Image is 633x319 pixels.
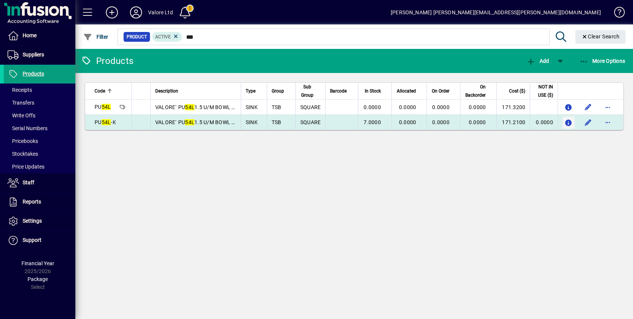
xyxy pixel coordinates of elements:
div: Barcode [330,87,353,95]
span: Filter [83,34,109,40]
span: Settings [23,218,42,224]
span: TSB [272,104,281,110]
span: Price Updates [8,164,44,170]
span: In Stock [365,87,381,95]
span: PU [95,104,111,110]
td: 171.2100 [496,115,530,130]
td: 0.0000 [530,115,557,130]
mat-chip: Activation Status: Active [152,32,182,42]
div: Products [81,55,133,67]
button: More options [602,116,614,128]
button: Filter [81,30,110,44]
span: Serial Numbers [8,125,47,131]
button: Edit [582,101,594,113]
a: Settings [4,212,75,231]
span: Add [526,58,549,64]
span: Write Offs [8,112,35,118]
span: 0.0000 [399,104,416,110]
span: SINK [246,104,258,110]
span: Group [272,87,284,95]
span: SINK [246,119,258,125]
span: PU -K [95,119,116,125]
button: Clear [575,30,626,44]
span: Allocated [397,87,416,95]
span: SQUARE [300,104,321,110]
button: More options [602,101,614,113]
span: Sub Group [300,83,314,99]
span: Product [127,33,147,41]
em: 54L [185,104,194,110]
span: Support [23,237,41,243]
button: Add [524,54,551,68]
span: 7.0000 [364,119,381,125]
span: Code [95,87,105,95]
span: Type [246,87,255,95]
span: Cost ($) [509,87,525,95]
span: TSB [272,119,281,125]
span: Financial Year [21,260,54,266]
em: 54L [102,104,111,110]
span: Stocktakes [8,151,38,157]
span: Suppliers [23,52,44,58]
em: 54L [102,119,111,125]
a: Support [4,231,75,250]
a: Home [4,26,75,45]
span: 0.0000 [364,104,381,110]
span: Clear Search [581,33,620,39]
span: NOT IN USE ($) [535,83,553,99]
span: On Backorder [465,83,486,99]
div: In Stock [363,87,388,95]
td: 171.3200 [496,100,530,115]
a: Knowledge Base [609,2,624,26]
span: Active [155,34,171,39]
a: Receipts [4,84,75,96]
button: More Options [578,54,627,68]
span: Description [155,87,178,95]
span: Staff [23,179,34,185]
a: Staff [4,173,75,192]
span: 0.0000 [469,104,486,110]
div: On Backorder [465,83,493,99]
a: Reports [4,193,75,211]
span: SQUARE [300,119,321,125]
button: Edit [582,116,594,128]
span: Products [23,71,44,77]
div: Code [95,87,127,95]
a: Pricebooks [4,135,75,147]
span: VALORE` PU 1.5 U/M BOWL INCL. WASTE [155,119,264,125]
em: 54L [185,119,194,125]
button: Profile [124,6,148,19]
span: 0.0000 [432,119,450,125]
div: Valore Ltd [148,6,173,18]
a: Write Offs [4,109,75,122]
a: Transfers [4,96,75,109]
div: On Order [431,87,456,95]
span: 0.0000 [469,119,486,125]
span: Reports [23,199,41,205]
div: [PERSON_NAME] [PERSON_NAME][EMAIL_ADDRESS][PERSON_NAME][DOMAIN_NAME] [391,6,601,18]
span: Pricebooks [8,138,38,144]
div: Description [155,87,236,95]
span: VALORE` PU 1.5 U/M BOWL INCL. WASTE =0.11M3 [155,104,287,110]
span: On Order [432,87,450,95]
a: Stocktakes [4,147,75,160]
a: Serial Numbers [4,122,75,135]
span: Transfers [8,100,34,106]
span: 0.0000 [432,104,450,110]
div: Group [272,87,291,95]
a: Price Updates [4,160,75,173]
div: Sub Group [300,83,321,99]
span: Barcode [330,87,347,95]
div: Type [246,87,262,95]
div: Allocated [396,87,423,95]
span: 0.0000 [399,119,416,125]
span: Package [28,276,48,282]
a: Suppliers [4,46,75,64]
span: Receipts [8,87,32,93]
button: Add [100,6,124,19]
span: Home [23,32,37,38]
span: More Options [579,58,625,64]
